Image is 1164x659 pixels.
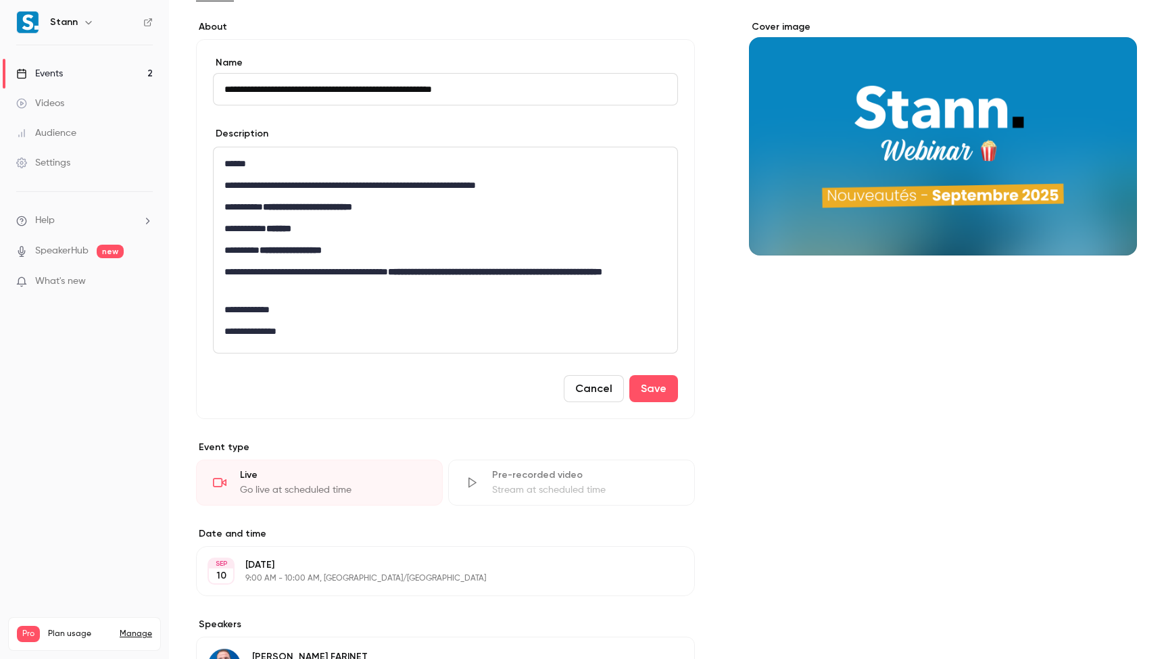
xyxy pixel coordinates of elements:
div: SEP [209,559,233,568]
span: Help [35,214,55,228]
div: Events [16,67,63,80]
div: Go live at scheduled time [240,483,426,497]
div: Pre-recorded videoStream at scheduled time [448,460,695,506]
button: Cancel [564,375,624,402]
section: Cover image [749,20,1137,255]
div: editor [214,147,677,353]
div: LiveGo live at scheduled time [196,460,443,506]
div: Settings [16,156,70,170]
label: About [196,20,695,34]
iframe: Noticeable Trigger [137,276,153,288]
a: SpeakerHub [35,244,89,258]
span: Plan usage [48,629,112,639]
span: What's new [35,274,86,289]
h6: Stann [50,16,78,29]
label: Speakers [196,618,695,631]
div: Videos [16,97,64,110]
div: Pre-recorded video [492,468,678,482]
p: 9:00 AM - 10:00 AM, [GEOGRAPHIC_DATA]/[GEOGRAPHIC_DATA] [245,573,623,584]
p: [DATE] [245,558,623,572]
p: Event type [196,441,695,454]
span: new [97,245,124,258]
section: description [213,147,678,353]
label: Date and time [196,527,695,541]
div: Live [240,468,426,482]
img: Stann [17,11,39,33]
label: Name [213,56,678,70]
div: Audience [16,126,76,140]
button: Save [629,375,678,402]
li: help-dropdown-opener [16,214,153,228]
label: Cover image [749,20,1137,34]
label: Description [213,127,268,141]
a: Manage [120,629,152,639]
p: 10 [216,569,226,583]
div: Stream at scheduled time [492,483,678,497]
span: Pro [17,626,40,642]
